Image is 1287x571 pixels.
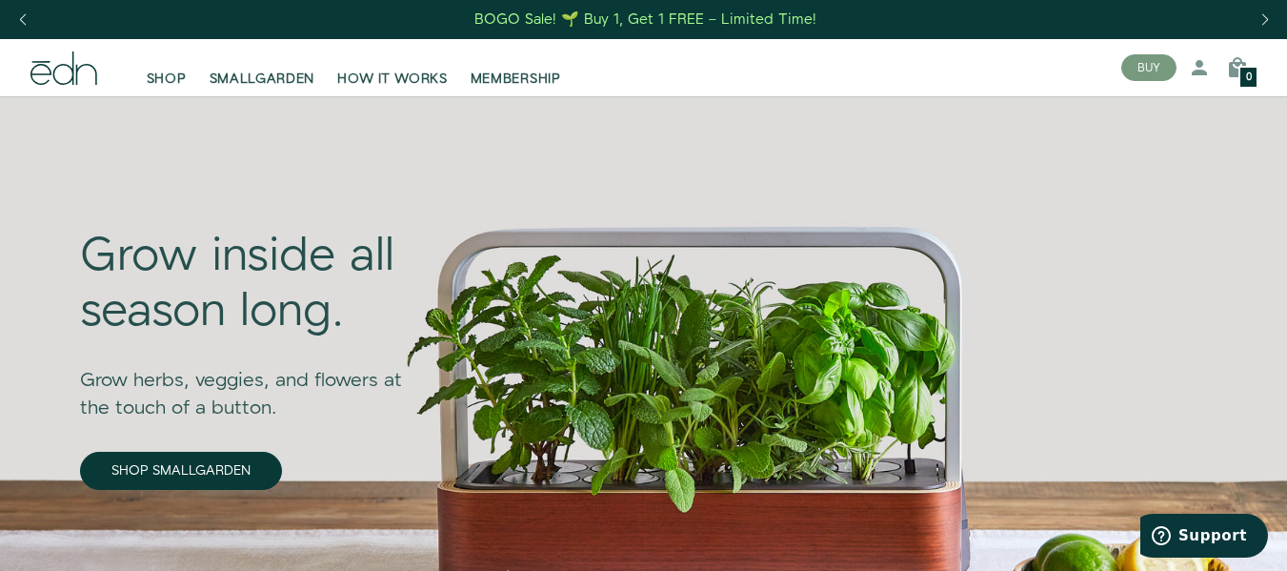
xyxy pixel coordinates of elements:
a: MEMBERSHIP [459,47,573,89]
button: BUY [1121,54,1176,81]
span: SHOP [147,70,187,89]
a: SHOP [135,47,198,89]
a: SHOP SMALLGARDEN [80,452,282,490]
span: SMALLGARDEN [210,70,315,89]
span: MEMBERSHIP [471,70,561,89]
span: 0 [1246,72,1252,83]
span: HOW IT WORKS [337,70,447,89]
a: SMALLGARDEN [198,47,327,89]
iframe: Opens a widget where you can find more information [1140,514,1268,561]
div: Grow herbs, veggies, and flowers at the touch of a button. [80,340,431,422]
div: BOGO Sale! 🌱 Buy 1, Get 1 FREE – Limited Time! [474,10,816,30]
a: BOGO Sale! 🌱 Buy 1, Get 1 FREE – Limited Time! [473,5,818,34]
a: HOW IT WORKS [326,47,458,89]
div: Grow inside all season long. [80,230,431,339]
